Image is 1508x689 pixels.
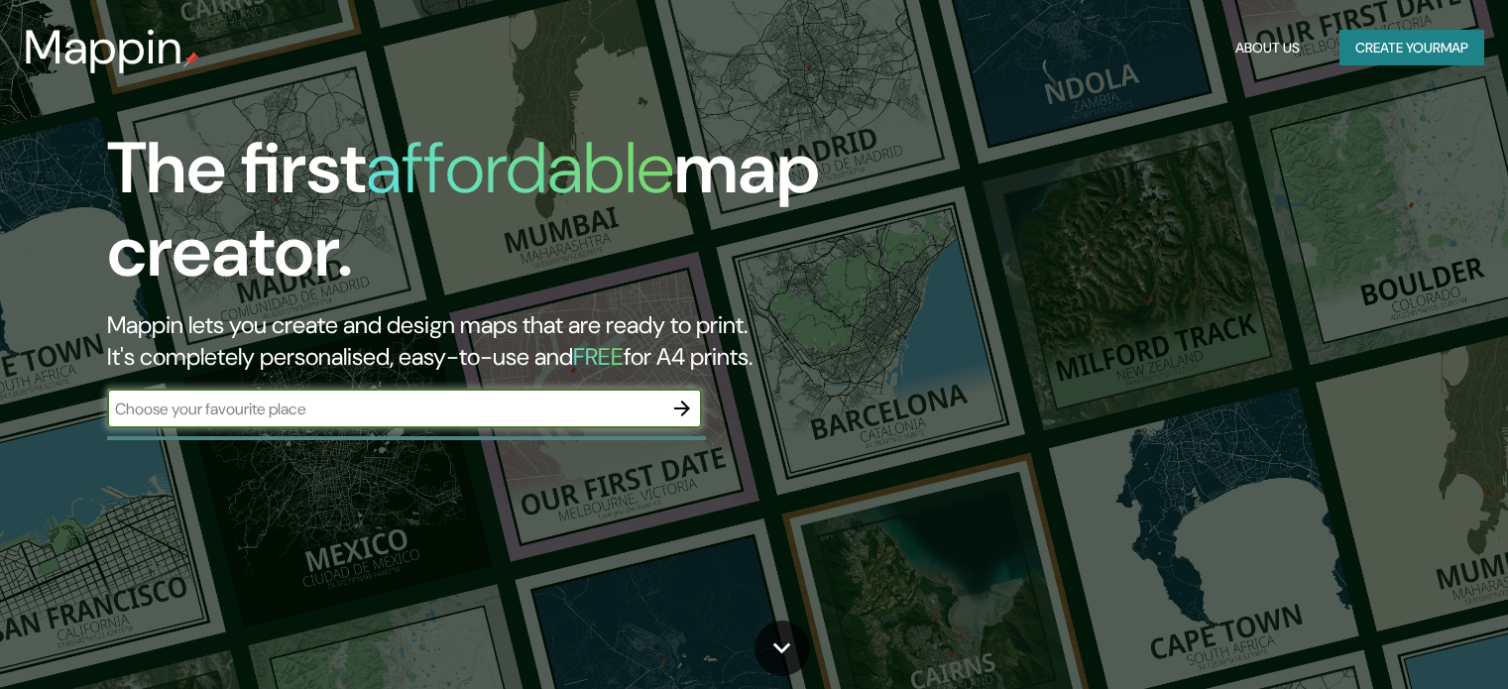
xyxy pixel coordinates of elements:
h5: FREE [573,341,624,372]
h1: The first map creator. [107,127,862,309]
button: About Us [1227,30,1308,66]
button: Create yourmap [1339,30,1484,66]
h2: Mappin lets you create and design maps that are ready to print. It's completely personalised, eas... [107,309,862,373]
img: mappin-pin [183,52,199,67]
input: Choose your favourite place [107,398,662,420]
iframe: Help widget launcher [1332,612,1486,667]
h3: Mappin [24,20,183,75]
h1: affordable [366,122,674,214]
